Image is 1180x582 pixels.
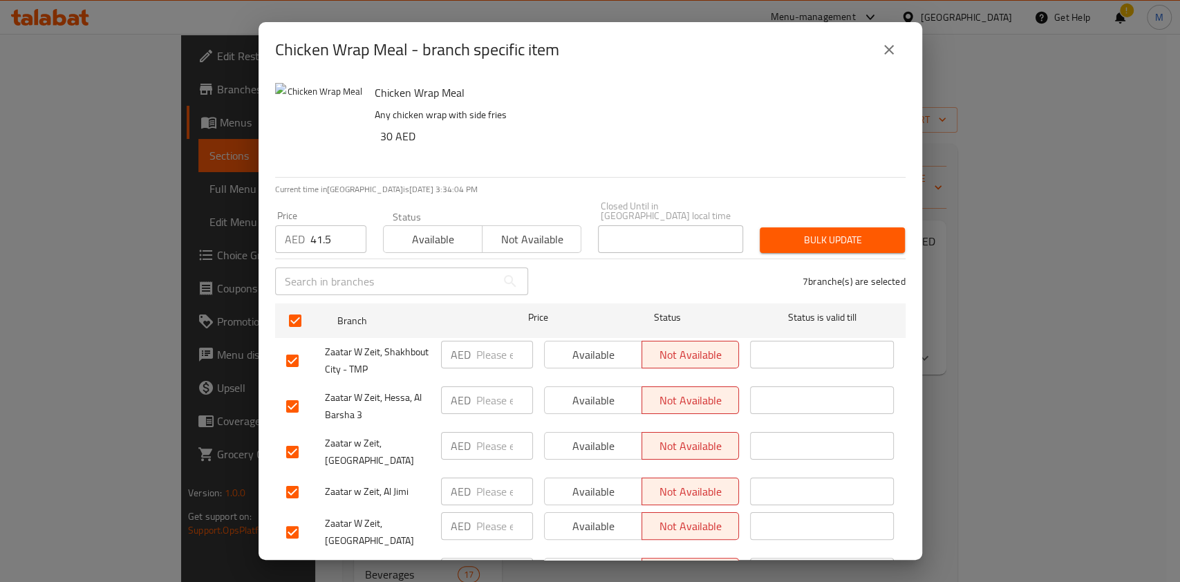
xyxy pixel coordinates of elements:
[337,312,481,330] span: Branch
[544,341,642,368] button: Available
[451,346,471,363] p: AED
[476,341,533,368] input: Please enter price
[771,232,894,249] span: Bulk update
[375,83,895,102] h6: Chicken Wrap Meal
[383,225,483,253] button: Available
[750,309,894,326] span: Status is valid till
[544,478,642,505] button: Available
[550,436,637,456] span: Available
[310,225,366,253] input: Please enter price
[544,432,642,460] button: Available
[550,391,637,411] span: Available
[648,482,734,502] span: Not available
[275,83,364,171] img: Chicken Wrap Meal
[275,183,906,196] p: Current time in [GEOGRAPHIC_DATA] is [DATE] 3:34:04 PM
[872,33,906,66] button: close
[641,478,740,505] button: Not available
[492,309,584,326] span: Price
[476,512,533,540] input: Please enter price
[648,345,734,365] span: Not available
[325,344,430,378] span: Zaatar W Zeit, Shakhbout City - TMP
[544,386,642,414] button: Available
[488,229,576,250] span: Not available
[550,345,637,365] span: Available
[375,106,895,124] p: Any chicken wrap with side fries
[544,512,642,540] button: Available
[476,478,533,505] input: Please enter price
[648,516,734,536] span: Not available
[325,389,430,424] span: Zaatar W Zeit, Hessa, Al Barsha 3
[451,438,471,454] p: AED
[325,435,430,469] span: Zaatar w Zeit, [GEOGRAPHIC_DATA]
[641,341,740,368] button: Not available
[648,436,734,456] span: Not available
[482,225,581,253] button: Not available
[325,483,430,500] span: Zaatar w Zeit, Al Jimi
[476,386,533,414] input: Please enter price
[641,512,740,540] button: Not available
[325,515,430,550] span: Zaatar W Zeit, [GEOGRAPHIC_DATA]
[595,309,739,326] span: Status
[285,231,305,247] p: AED
[803,274,906,288] p: 7 branche(s) are selected
[389,229,477,250] span: Available
[451,483,471,500] p: AED
[451,392,471,409] p: AED
[648,391,734,411] span: Not available
[760,227,905,253] button: Bulk update
[451,518,471,534] p: AED
[275,267,496,295] input: Search in branches
[641,432,740,460] button: Not available
[380,126,895,146] h6: 30 AED
[550,482,637,502] span: Available
[641,386,740,414] button: Not available
[550,516,637,536] span: Available
[476,432,533,460] input: Please enter price
[275,39,559,61] h2: Chicken Wrap Meal - branch specific item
